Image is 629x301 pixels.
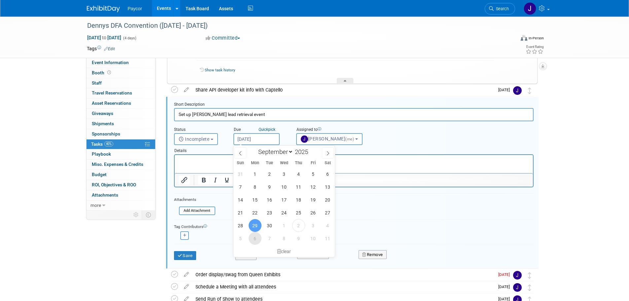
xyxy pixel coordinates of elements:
span: [DATE] [498,88,513,92]
span: Giveaways [92,111,113,116]
a: ROI, Objectives & ROO [87,180,155,190]
span: September 9, 2025 [263,180,276,193]
span: Playbook [92,151,111,157]
span: September 15, 2025 [249,193,262,206]
span: September 22, 2025 [249,206,262,219]
td: Tags [87,45,115,52]
span: [DATE] [DATE] [87,35,122,41]
span: Travel Reservations [92,90,132,95]
button: Remove [359,250,387,259]
span: October 2, 2025 [292,219,305,232]
span: (me) [345,137,354,141]
span: September 21, 2025 [234,206,247,219]
div: Order display/swag from Queen Exhibits [192,269,494,280]
span: September 4, 2025 [292,168,305,180]
span: Tasks [91,141,113,147]
a: edit [181,87,192,93]
span: October 10, 2025 [307,232,320,245]
td: Toggle Event Tabs [142,210,155,219]
span: Budget [92,172,107,177]
div: Attachments [174,197,215,203]
a: Asset Reservations [87,98,155,108]
input: Name of task or a short description [174,108,534,121]
select: Month [255,148,293,156]
div: Tag Contributors [174,223,534,230]
button: Save [174,251,196,260]
span: Staff [92,80,102,86]
a: edit [181,272,192,278]
span: September 30, 2025 [263,219,276,232]
span: October 4, 2025 [321,219,334,232]
a: Budget [87,170,155,180]
button: Incomplete [174,133,218,145]
span: Booth not reserved yet [106,70,112,75]
span: October 3, 2025 [307,219,320,232]
span: October 9, 2025 [292,232,305,245]
span: September 6, 2025 [321,168,334,180]
span: September 29, 2025 [249,219,262,232]
img: Jenny Campbell [513,271,522,280]
a: Show task history [205,68,235,72]
span: September 28, 2025 [234,219,247,232]
i: Move task [528,284,531,291]
span: August 31, 2025 [234,168,247,180]
span: 40% [104,141,113,146]
div: In-Person [528,36,544,41]
img: ExhibitDay [87,6,120,12]
span: October 5, 2025 [234,232,247,245]
div: Assigned to [296,127,379,133]
span: Sat [320,161,335,165]
span: Wed [277,161,291,165]
div: Dennys DFA Convention ([DATE] - [DATE]) [85,20,505,32]
button: Insert/edit link [179,175,190,185]
div: Short Description [174,102,534,108]
a: Event Information [87,58,155,68]
span: September 2, 2025 [263,168,276,180]
a: Staff [87,78,155,88]
div: Event Format [476,34,544,44]
span: Sponsorships [92,131,120,136]
span: September 16, 2025 [263,193,276,206]
span: [PERSON_NAME] [301,136,355,141]
span: September 20, 2025 [321,193,334,206]
img: Format-Inperson.png [521,35,527,41]
span: (4 days) [122,36,136,40]
span: September 7, 2025 [234,180,247,193]
a: Sponsorships [87,129,155,139]
i: Move task [528,272,531,279]
span: September 5, 2025 [307,168,320,180]
span: September 14, 2025 [234,193,247,206]
div: Details [174,145,534,154]
button: Underline [221,175,232,185]
span: September 10, 2025 [278,180,291,193]
span: more [90,203,101,208]
span: September 24, 2025 [278,206,291,219]
button: Committed [203,35,243,42]
span: September 1, 2025 [249,168,262,180]
span: October 7, 2025 [263,232,276,245]
input: Year [293,148,313,156]
img: Jenny Campbell [513,283,522,292]
span: [DATE] [498,272,513,277]
span: Asset Reservations [92,100,131,106]
span: Tue [262,161,277,165]
span: October 6, 2025 [249,232,262,245]
button: Bold [198,175,209,185]
span: Search [494,6,509,11]
span: Mon [248,161,262,165]
a: edit [181,284,192,290]
a: Edit [104,47,115,51]
div: Share API developer kit info with Captello [192,84,494,95]
span: September 23, 2025 [263,206,276,219]
span: Incomplete [179,136,210,142]
div: clear [233,246,335,257]
span: September 12, 2025 [307,180,320,193]
span: September 11, 2025 [292,180,305,193]
div: Due [233,127,286,133]
a: Travel Reservations [87,88,155,98]
i: Quick [259,127,268,132]
span: September 3, 2025 [278,168,291,180]
span: September 17, 2025 [278,193,291,206]
a: Misc. Expenses & Credits [87,160,155,169]
span: September 19, 2025 [307,193,320,206]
